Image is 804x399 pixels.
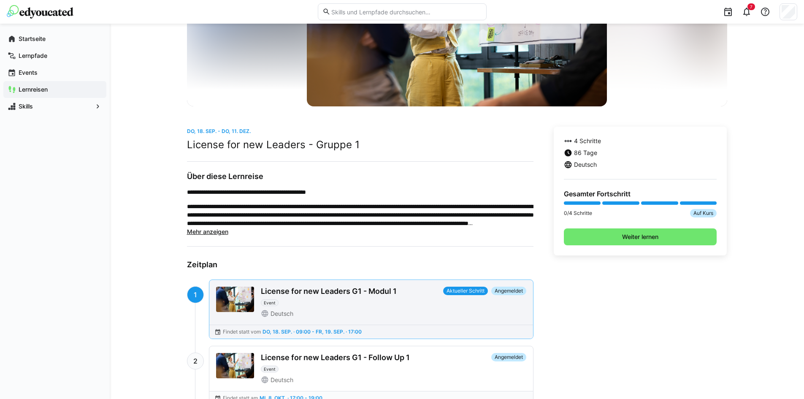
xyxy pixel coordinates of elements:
[187,128,251,134] span: Do, 18. Sep. - Do, 11. Dez.
[330,8,482,16] input: Skills und Lernpfade durchsuchen…
[223,328,261,335] span: Findet statt vom
[187,286,204,303] div: 1
[564,228,717,245] button: Weiter lernen
[574,160,597,169] span: Deutsch
[261,287,397,296] div: License for new Leaders G1 - Modul 1
[187,353,204,369] div: 2
[187,228,228,235] span: Mehr anzeigen
[564,210,592,217] p: 0/4 Schritte
[564,190,717,198] h4: Gesamter Fortschritt
[264,300,276,305] span: Event
[574,137,601,145] span: 4 Schritte
[261,353,410,362] div: License for new Leaders G1 - Follow Up 1
[216,287,254,312] img: License for new Leaders G1 - Modul 1
[491,353,526,361] span: Angemeldet
[621,233,660,241] span: Weiter lernen
[216,353,254,378] img: License for new Leaders G1 - Follow Up 1
[263,328,362,335] span: Do, 18. Sep. · 09:00 - Fr, 19. Sep. · 17:00
[187,172,533,181] h3: Über diese Lernreise
[264,366,276,372] span: Event
[187,260,533,269] h3: Zeitplan
[271,309,293,318] span: Deutsch
[443,287,488,295] span: Aktueller Schritt
[750,4,753,9] span: 7
[574,149,597,157] span: 86 Tage
[187,138,533,151] h2: License for new Leaders - Gruppe 1
[690,209,717,217] span: Auf Kurs
[271,376,293,384] span: Deutsch
[491,287,526,295] span: Angemeldet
